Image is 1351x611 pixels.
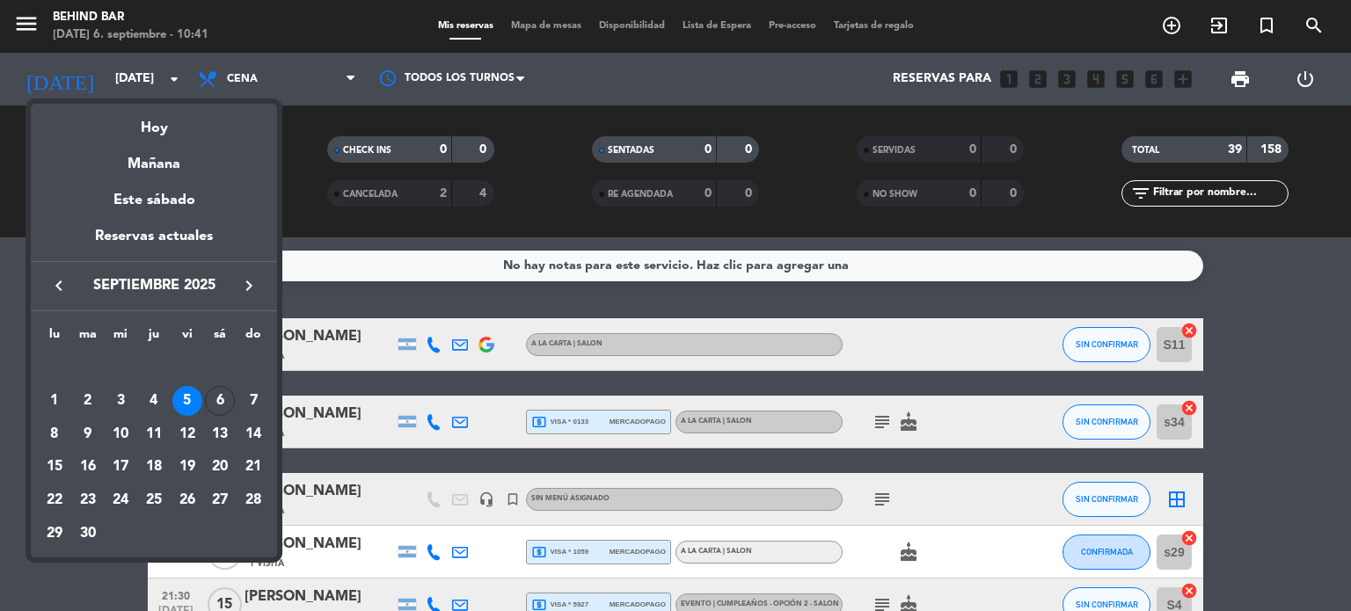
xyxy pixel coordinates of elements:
[172,452,202,482] div: 19
[106,452,135,482] div: 17
[237,418,270,451] td: 14 de septiembre de 2025
[38,351,270,384] td: SEP.
[172,485,202,515] div: 26
[71,384,105,418] td: 2 de septiembre de 2025
[71,517,105,550] td: 30 de septiembre de 2025
[48,275,69,296] i: keyboard_arrow_left
[73,419,103,449] div: 9
[137,450,171,484] td: 18 de septiembre de 2025
[237,484,270,517] td: 28 de septiembre de 2025
[106,485,135,515] div: 24
[139,452,169,482] div: 18
[75,274,233,297] span: septiembre 2025
[238,419,268,449] div: 14
[73,452,103,482] div: 16
[171,384,204,418] td: 5 de septiembre de 2025
[139,419,169,449] div: 11
[172,419,202,449] div: 12
[71,450,105,484] td: 16 de septiembre de 2025
[71,418,105,451] td: 9 de septiembre de 2025
[104,418,137,451] td: 10 de septiembre de 2025
[237,384,270,418] td: 7 de septiembre de 2025
[40,386,69,416] div: 1
[237,450,270,484] td: 21 de septiembre de 2025
[40,419,69,449] div: 8
[238,452,268,482] div: 21
[31,225,277,261] div: Reservas actuales
[233,274,265,297] button: keyboard_arrow_right
[139,386,169,416] div: 4
[171,324,204,352] th: viernes
[38,450,71,484] td: 15 de septiembre de 2025
[204,324,237,352] th: sábado
[204,418,237,451] td: 13 de septiembre de 2025
[106,386,135,416] div: 3
[171,484,204,517] td: 26 de septiembre de 2025
[137,324,171,352] th: jueves
[38,384,71,418] td: 1 de septiembre de 2025
[104,324,137,352] th: miércoles
[137,418,171,451] td: 11 de septiembre de 2025
[104,450,137,484] td: 17 de septiembre de 2025
[104,484,137,517] td: 24 de septiembre de 2025
[40,452,69,482] div: 15
[38,324,71,352] th: lunes
[204,450,237,484] td: 20 de septiembre de 2025
[139,485,169,515] div: 25
[172,386,202,416] div: 5
[40,485,69,515] div: 22
[238,485,268,515] div: 28
[171,450,204,484] td: 19 de septiembre de 2025
[40,519,69,549] div: 29
[237,324,270,352] th: domingo
[204,484,237,517] td: 27 de septiembre de 2025
[204,384,237,418] td: 6 de septiembre de 2025
[71,484,105,517] td: 23 de septiembre de 2025
[205,419,235,449] div: 13
[238,386,268,416] div: 7
[238,275,259,296] i: keyboard_arrow_right
[106,419,135,449] div: 10
[38,484,71,517] td: 22 de septiembre de 2025
[137,484,171,517] td: 25 de septiembre de 2025
[205,386,235,416] div: 6
[104,384,137,418] td: 3 de septiembre de 2025
[73,386,103,416] div: 2
[31,176,277,225] div: Este sábado
[73,519,103,549] div: 30
[205,452,235,482] div: 20
[171,418,204,451] td: 12 de septiembre de 2025
[38,517,71,550] td: 29 de septiembre de 2025
[137,384,171,418] td: 4 de septiembre de 2025
[73,485,103,515] div: 23
[31,140,277,176] div: Mañana
[38,418,71,451] td: 8 de septiembre de 2025
[31,104,277,140] div: Hoy
[205,485,235,515] div: 27
[71,324,105,352] th: martes
[43,274,75,297] button: keyboard_arrow_left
